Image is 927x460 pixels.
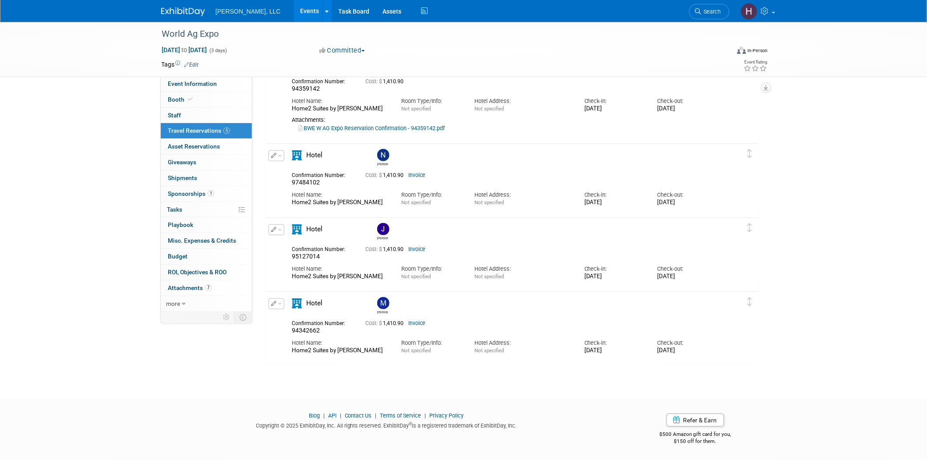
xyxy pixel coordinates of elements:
a: Refer & Earn [666,414,724,427]
div: In-Person [747,47,768,54]
span: ROI, Objectives & ROO [168,269,226,276]
span: Sponsorships [168,190,214,197]
a: Invoice [408,320,425,326]
div: Check-in: [584,339,644,347]
span: 5 [223,127,230,134]
a: Asset Reservations [161,139,252,154]
div: Hotel Address: [474,265,571,273]
a: Staff [161,108,252,123]
div: Attachments: [292,117,718,124]
a: Event Information [161,76,252,92]
div: Hotel Name: [292,191,388,199]
span: Hotel [306,151,322,159]
div: Nate Closner [375,149,390,166]
span: 1,410.90 [365,172,407,178]
span: | [423,412,428,419]
span: Giveaways [168,159,196,166]
i: Click and drag to move item [748,297,752,306]
span: 1,410.90 [365,78,407,85]
div: Mitchell Brown [375,297,390,314]
div: Hotel Name: [292,339,388,347]
i: Hotel [292,298,302,308]
span: Misc. Expenses & Credits [168,237,236,244]
span: Hotel [306,299,322,307]
span: 94359142 [292,85,320,92]
div: Home2 Suites by [PERSON_NAME] [292,273,388,280]
span: Not specified [401,199,431,205]
span: Not specified [474,347,504,354]
sup: ® [409,421,412,426]
img: Format-Inperson.png [737,47,746,54]
div: [DATE] [584,199,644,206]
a: Misc. Expenses & Credits [161,233,252,248]
a: Attachments7 [161,280,252,296]
span: Cost: $ [365,172,383,178]
div: Hotel Address: [474,339,571,347]
td: Toggle Event Tabs [234,311,252,323]
span: 1 [208,190,214,197]
a: Shipments [161,170,252,186]
div: [DATE] [658,199,718,206]
div: $500 Amazon gift card for you, [625,425,766,445]
a: Tasks [161,202,252,217]
div: Copyright © 2025 ExhibitDay, Inc. All rights reserved. ExhibitDay is a registered trademark of Ex... [161,420,612,430]
span: 1,410.90 [365,246,407,252]
a: Edit [184,62,198,68]
img: Nate Closner [377,149,389,161]
span: Cost: $ [365,246,383,252]
span: Tasks [167,206,182,213]
span: Hotel [306,225,322,233]
span: Booth [168,96,195,103]
td: Personalize Event Tab Strip [219,311,234,323]
div: [DATE] [658,273,718,280]
a: BWE W AG Expo Reservation Confirmation - 94359142.pdf [298,125,445,131]
a: Terms of Service [380,412,421,419]
span: Travel Reservations [168,127,230,134]
div: [DATE] [584,273,644,280]
a: Invoice [408,246,425,252]
i: Booth reservation complete [188,97,193,102]
a: Sponsorships1 [161,186,252,202]
span: 97484102 [292,179,320,186]
div: Check-in: [584,97,644,105]
a: Blog [309,412,320,419]
span: Not specified [474,106,504,112]
div: Check-out: [658,339,718,347]
div: Hotel Address: [474,97,571,105]
span: Cost: $ [365,320,383,326]
div: Check-out: [658,265,718,273]
a: more [161,296,252,311]
i: Click and drag to move item [748,223,752,232]
img: Mitchell Brown [377,297,389,309]
div: [DATE] [584,105,644,113]
span: [DATE] [DATE] [161,46,207,54]
div: Check-in: [584,191,644,199]
div: Room Type/Info: [401,339,461,347]
a: Search [689,4,729,19]
img: Hannah Mulholland [741,3,757,20]
div: [DATE] [658,105,718,113]
a: API [328,412,336,419]
a: Travel Reservations5 [161,123,252,138]
a: ROI, Objectives & ROO [161,265,252,280]
div: Home2 Suites by [PERSON_NAME] [292,347,388,354]
a: Booth [161,92,252,107]
div: Hotel Address: [474,191,571,199]
div: [DATE] [584,347,644,354]
a: Invoice [408,172,425,178]
i: Hotel [292,150,302,160]
span: (3 days) [209,48,227,53]
span: Playbook [168,221,193,228]
div: Check-in: [584,265,644,273]
span: Attachments [168,284,212,291]
span: 95127014 [292,253,320,260]
div: Home2 Suites by [PERSON_NAME] [292,105,388,113]
div: Mitchell Brown [377,309,388,314]
div: Hotel Name: [292,265,388,273]
span: Not specified [401,106,431,112]
div: World Ag Expo [159,26,716,42]
span: Search [701,8,721,15]
i: Hotel [292,224,302,234]
span: Shipments [168,174,197,181]
div: Confirmation Number: [292,170,352,179]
